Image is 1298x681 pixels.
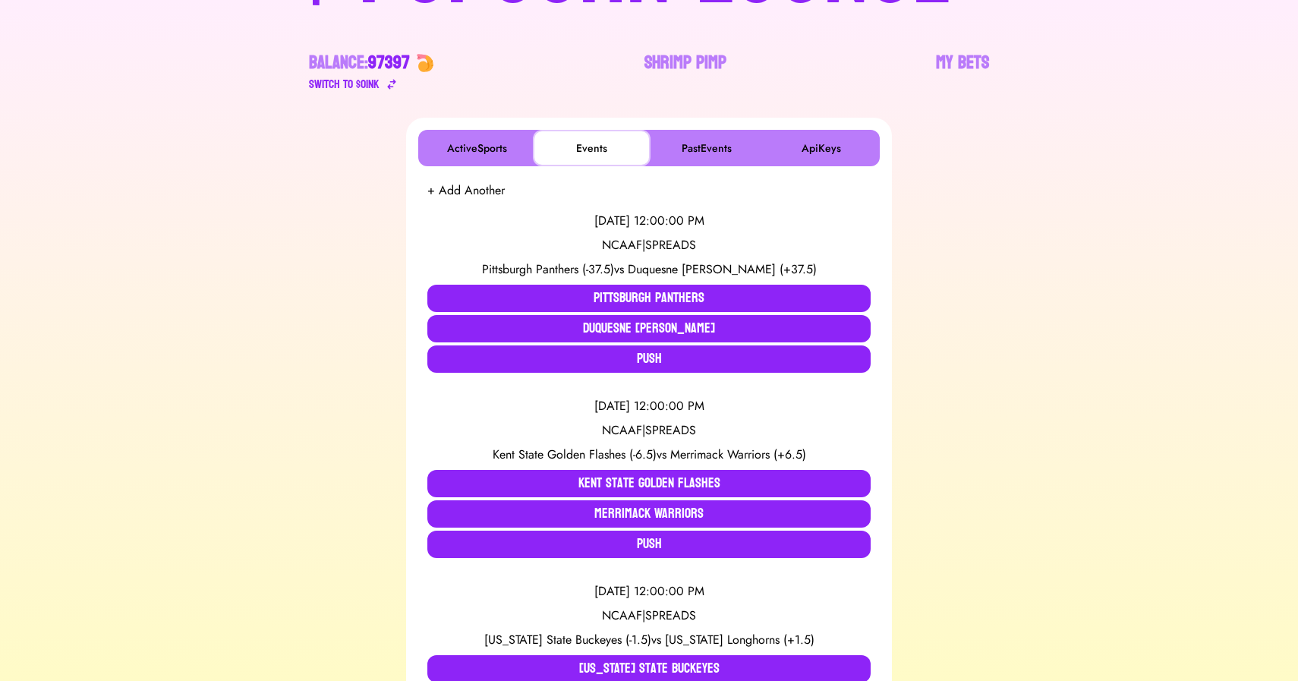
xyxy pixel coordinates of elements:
span: [US_STATE] State Buckeyes (-1.5) [484,631,651,648]
div: vs [427,631,871,649]
span: Duquesne [PERSON_NAME] (+37.5) [628,260,817,278]
span: [US_STATE] Longhorns (+1.5) [665,631,814,648]
div: [DATE] 12:00:00 PM [427,212,871,230]
span: Merrimack Warriors (+6.5) [670,446,806,463]
div: vs [427,260,871,279]
button: Kent State Golden Flashes [427,470,871,497]
a: Shrimp Pimp [644,51,726,93]
button: Push [427,345,871,373]
button: PastEvents [651,133,762,163]
a: My Bets [936,51,989,93]
span: 97397 [368,46,410,79]
div: NCAAF | SPREADS [427,607,871,625]
div: NCAAF | SPREADS [427,421,871,440]
div: NCAAF | SPREADS [427,236,871,254]
img: 🍤 [416,54,434,72]
button: Merrimack Warriors [427,500,871,528]
div: vs [427,446,871,464]
button: Pittsburgh Panthers [427,285,871,312]
div: [DATE] 12:00:00 PM [427,397,871,415]
span: Pittsburgh Panthers (-37.5) [482,260,614,278]
div: Switch to $ OINK [309,75,380,93]
button: ActiveSports [421,133,533,163]
span: Kent State Golden Flashes (-6.5) [493,446,657,463]
button: Events [536,133,647,163]
button: + Add Another [427,181,505,200]
div: [DATE] 12:00:00 PM [427,582,871,601]
button: Duquesne [PERSON_NAME] [427,315,871,342]
button: Push [427,531,871,558]
div: Balance: [309,51,410,75]
button: ApiKeys [765,133,877,163]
